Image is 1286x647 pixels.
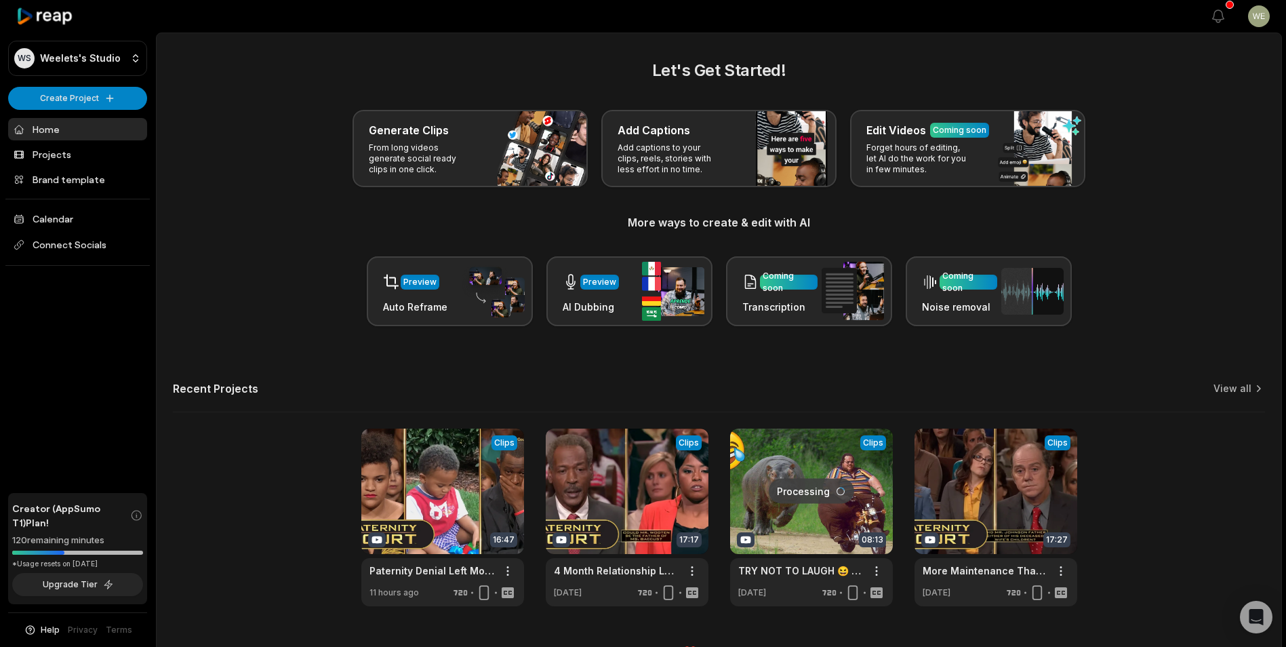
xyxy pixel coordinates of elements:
a: 4 Month Relationship Leads To $92,000 In Child Support (Full Episode) | Paternity Court [554,564,679,578]
img: ai_dubbing.png [642,262,704,321]
h2: Recent Projects [173,382,258,395]
button: Upgrade Tier [12,573,143,596]
h2: Let's Get Started! [173,58,1265,83]
a: TRY NOT TO LAUGH 😆 Best Funny Videos Compilation 😂😁😆 Memes PART 2 [738,564,863,578]
img: auto_reframe.png [462,265,525,318]
h3: Auto Reframe [383,300,447,314]
div: Preview [583,276,616,288]
img: noise_removal.png [1001,268,1064,315]
a: Brand template [8,168,147,191]
div: Open Intercom Messenger [1240,601,1272,633]
div: 120 remaining minutes [12,534,143,547]
div: Coming soon [942,270,994,294]
a: Paternity Denial Left Mother and Child Homeless (Full Episode) | Paternity Court [369,564,494,578]
a: Home [8,118,147,140]
a: More Maintenance Than Planned! Repair Man Could Be Child's Dad ( Full Episode) | Paternity Court [923,564,1047,578]
p: Weelets's Studio [40,52,121,64]
h3: AI Dubbing [563,300,619,314]
div: WS [14,48,35,68]
p: Forget hours of editing, let AI do the work for you in few minutes. [866,142,971,175]
span: Connect Socials [8,233,147,257]
a: Privacy [68,624,98,636]
button: Help [24,624,60,636]
h3: More ways to create & edit with AI [173,214,1265,231]
div: Coming soon [933,124,986,136]
div: *Usage resets on [DATE] [12,559,143,569]
div: Coming soon [763,270,815,294]
span: Creator (AppSumo T1) Plan! [12,501,130,530]
a: View all [1213,382,1251,395]
a: Calendar [8,208,147,230]
a: Projects [8,143,147,165]
div: Preview [403,276,437,288]
a: Terms [106,624,132,636]
p: From long videos generate social ready clips in one click. [369,142,474,175]
p: Add captions to your clips, reels, stories with less effort in no time. [618,142,723,175]
button: Create Project [8,87,147,110]
h3: Add Captions [618,122,690,138]
img: transcription.png [822,262,884,320]
span: Help [41,624,60,636]
h3: Transcription [742,300,818,314]
h3: Edit Videos [866,122,926,138]
h3: Noise removal [922,300,997,314]
h3: Generate Clips [369,122,449,138]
